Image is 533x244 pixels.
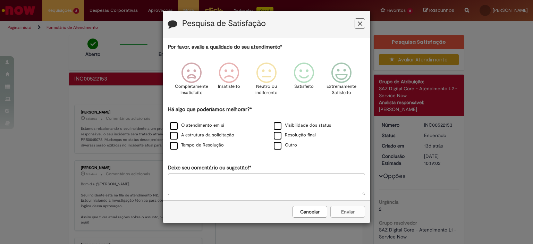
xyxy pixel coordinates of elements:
[286,57,322,105] div: Satisfeito
[274,122,331,129] label: Visibilidade dos status
[170,142,224,149] label: Tempo de Resolução
[274,132,316,138] label: Resolução final
[168,164,251,171] label: Deixe seu comentário ou sugestão!*
[170,132,234,138] label: A estrutura da solicitação
[327,83,356,96] p: Extremamente Satisfeito
[254,83,279,96] p: Neutro ou indiferente
[168,106,365,151] div: Há algo que poderíamos melhorar?*
[182,19,266,28] label: Pesquisa de Satisfação
[174,57,209,105] div: Completamente Insatisfeito
[211,57,247,105] div: Insatisfeito
[293,206,327,218] button: Cancelar
[249,57,284,105] div: Neutro ou indiferente
[324,57,359,105] div: Extremamente Satisfeito
[175,83,208,96] p: Completamente Insatisfeito
[218,83,240,90] p: Insatisfeito
[170,122,224,129] label: O atendimento em si
[168,43,282,51] label: Por favor, avalie a qualidade do seu atendimento*
[294,83,314,90] p: Satisfeito
[274,142,297,149] label: Outro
